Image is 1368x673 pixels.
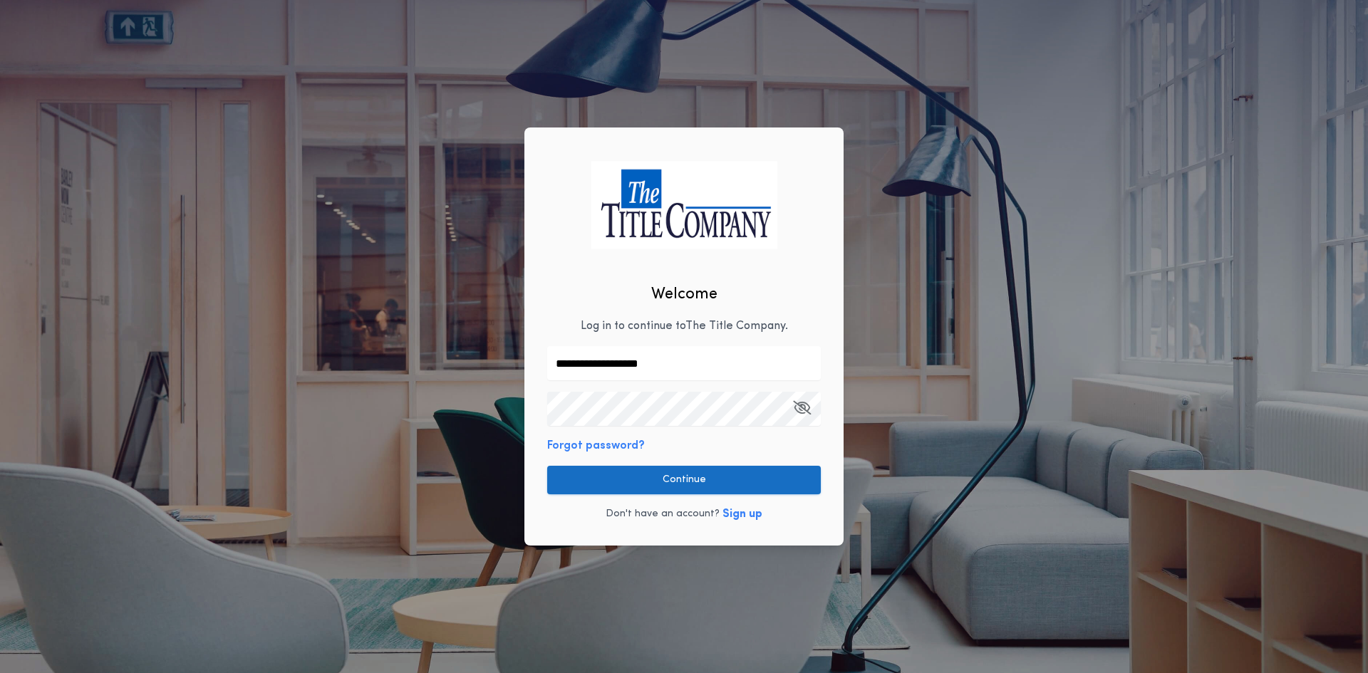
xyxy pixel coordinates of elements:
p: Log in to continue to The Title Company . [581,318,788,335]
button: Sign up [722,506,762,523]
p: Don't have an account? [606,507,720,521]
img: logo [591,161,777,249]
h2: Welcome [651,283,717,306]
button: Continue [547,466,821,494]
button: Forgot password? [547,437,645,454]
